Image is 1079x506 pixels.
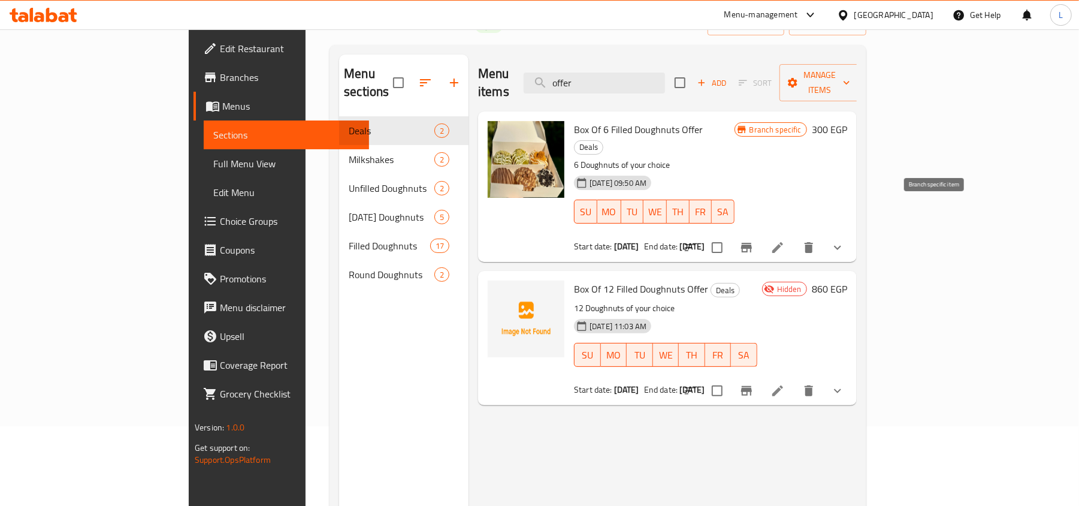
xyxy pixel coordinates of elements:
[194,351,369,379] a: Coverage Report
[736,347,752,364] span: SA
[644,382,678,397] span: End date:
[349,181,434,195] span: Unfilled Doughnuts
[194,207,369,236] a: Choice Groups
[430,239,449,253] div: items
[711,283,740,297] div: Deals
[220,272,359,286] span: Promotions
[220,329,359,344] span: Upsell
[220,41,359,56] span: Edit Restaurant
[672,203,685,221] span: TH
[812,281,847,297] h6: 860 EGP
[579,347,596,364] span: SU
[626,203,639,221] span: TU
[488,281,564,357] img: Box Of 12 Filled Doughnuts Offer
[667,200,690,224] button: TH
[602,203,616,221] span: MO
[339,116,469,145] div: Deals2
[194,34,369,63] a: Edit Restaurant
[195,440,250,456] span: Get support on:
[574,343,600,367] button: SU
[653,343,679,367] button: WE
[574,301,757,316] p: 12 Doughnuts of your choice
[830,240,845,255] svg: Show Choices
[194,236,369,264] a: Coupons
[717,203,730,221] span: SA
[349,152,434,167] span: Milkshakes
[854,8,933,22] div: [GEOGRAPHIC_DATA]
[204,121,369,149] a: Sections
[574,280,708,298] span: Box Of 12 Filled Doughnuts Offer
[597,200,621,224] button: MO
[194,293,369,322] a: Menu disclaimer
[732,377,761,405] button: Branch-specific-item
[195,420,224,435] span: Version:
[812,121,847,138] h6: 300 EGP
[693,74,731,92] span: Add item
[339,174,469,203] div: Unfilled Doughnuts2
[574,200,597,224] button: SU
[1059,8,1063,22] span: L
[794,233,823,262] button: delete
[731,343,757,367] button: SA
[717,17,775,32] span: import
[823,377,852,405] button: show more
[339,203,469,231] div: [DATE] Doughnuts5
[585,321,651,332] span: [DATE] 11:03 AM
[339,231,469,260] div: Filled Doughnuts17
[194,264,369,293] a: Promotions
[574,239,612,254] span: Start date:
[731,74,779,92] span: Select section first
[349,124,434,138] span: Deals
[220,214,359,228] span: Choice Groups
[349,210,434,224] div: Ramadan Doughnuts
[434,152,449,167] div: items
[627,343,653,367] button: TU
[606,347,622,364] span: MO
[431,240,449,252] span: 17
[710,347,727,364] span: FR
[575,140,603,154] span: Deals
[830,384,845,398] svg: Show Choices
[823,233,852,262] button: show more
[339,260,469,289] div: Round Doughnuts2
[220,358,359,372] span: Coverage Report
[711,284,739,297] span: Deals
[349,267,434,282] span: Round Doughnuts
[204,149,369,178] a: Full Menu View
[789,68,850,98] span: Manage items
[574,382,612,397] span: Start date:
[220,243,359,257] span: Coupons
[574,158,735,173] p: 6 Doughnuts of your choice
[679,343,705,367] button: TH
[644,239,678,254] span: End date:
[434,267,449,282] div: items
[349,239,430,253] div: Filled Doughnuts
[435,154,449,165] span: 2
[676,377,705,405] button: sort-choices
[799,17,857,32] span: export
[705,343,732,367] button: FR
[435,269,449,281] span: 2
[220,300,359,315] span: Menu disclaimer
[434,124,449,138] div: items
[386,70,411,95] span: Select all sections
[435,212,449,223] span: 5
[194,379,369,408] a: Grocery Checklist
[648,203,662,221] span: WE
[694,203,708,221] span: FR
[434,210,449,224] div: items
[411,68,440,97] span: Sort sections
[488,121,564,198] img: Box Of 6 Filled Doughnuts Offer
[643,200,667,224] button: WE
[724,8,798,22] div: Menu-management
[222,99,359,113] span: Menus
[339,112,469,294] nav: Menu sections
[676,233,705,262] button: sort-choices
[220,387,359,401] span: Grocery Checklist
[220,70,359,85] span: Branches
[705,235,730,260] span: Select to update
[770,384,785,398] a: Edit menu item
